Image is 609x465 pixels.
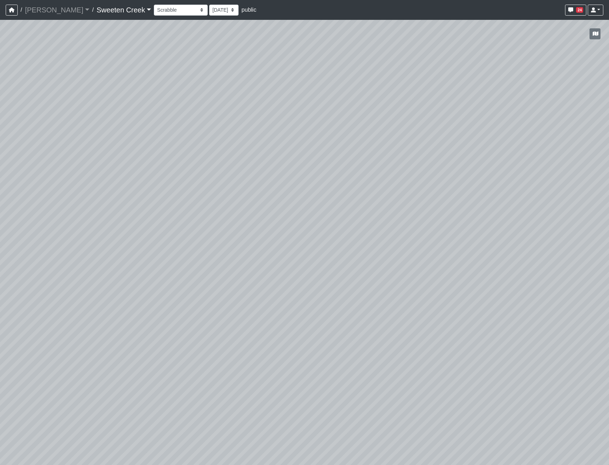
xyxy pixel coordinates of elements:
[5,451,47,465] iframe: Ybug feedback widget
[18,3,25,17] span: /
[565,5,586,16] button: 24
[576,7,583,13] span: 24
[89,3,96,17] span: /
[25,3,89,17] a: [PERSON_NAME]
[241,7,256,13] span: public
[96,3,151,17] a: Sweeten Creek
